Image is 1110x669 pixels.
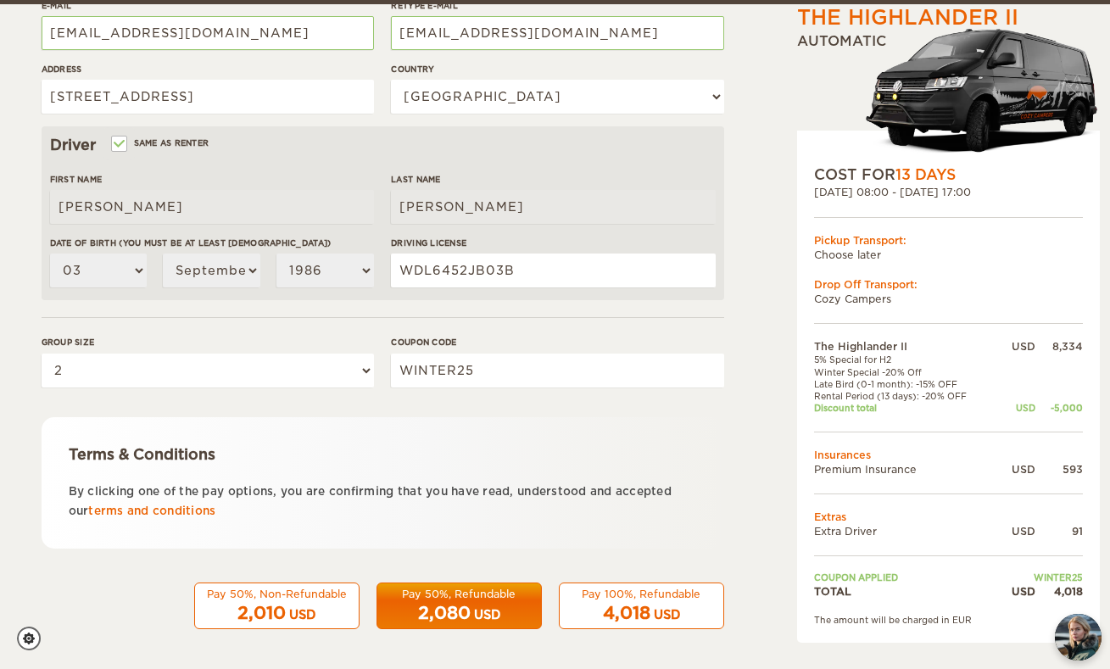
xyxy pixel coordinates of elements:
[997,462,1035,477] div: USD
[997,571,1083,583] td: WINTER25
[814,510,1083,524] td: Extras
[237,603,286,623] span: 2,010
[997,584,1035,599] div: USD
[603,603,650,623] span: 4,018
[391,63,723,75] label: Country
[1035,339,1083,354] div: 8,334
[654,606,680,623] div: USD
[814,402,997,414] td: Discount total
[814,584,997,599] td: TOTAL
[194,583,360,630] button: Pay 50%, Non-Refundable 2,010 USD
[391,16,723,50] input: e.g. example@example.com
[42,336,374,348] label: Group size
[814,390,997,402] td: Rental Period (13 days): -20% OFF
[1035,462,1083,477] div: 593
[814,277,1083,292] div: Drop Off Transport:
[997,524,1035,538] div: USD
[814,233,1083,248] div: Pickup Transport:
[1035,402,1083,414] div: -5,000
[997,402,1035,414] div: USD
[50,237,374,249] label: Date of birth (You must be at least [DEMOGRAPHIC_DATA])
[814,378,997,390] td: Late Bird (0-1 month): -15% OFF
[50,190,374,224] input: e.g. William
[814,354,997,365] td: 5% Special for H2
[289,606,315,623] div: USD
[391,173,715,186] label: Last Name
[50,135,716,155] div: Driver
[42,63,374,75] label: Address
[814,448,1083,462] td: Insurances
[895,166,956,183] span: 13 Days
[42,80,374,114] input: e.g. Street, City, Zip Code
[69,444,697,465] div: Terms & Conditions
[391,336,723,348] label: Coupon code
[42,16,374,50] input: e.g. example@example.com
[17,627,52,650] a: Cookie settings
[1055,614,1102,661] button: chat-button
[797,32,1100,164] div: Automatic
[814,462,997,477] td: Premium Insurance
[205,587,349,601] div: Pay 50%, Non-Refundable
[814,614,1083,626] div: The amount will be charged in EUR
[388,587,531,601] div: Pay 50%, Refundable
[113,135,209,151] label: Same as renter
[69,482,697,521] p: By clicking one of the pay options, you are confirming that you have read, understood and accepte...
[391,237,715,249] label: Driving License
[1055,614,1102,661] img: Freyja at Cozy Campers
[997,339,1035,354] div: USD
[1035,524,1083,538] div: 91
[865,18,1100,164] img: stor-langur-223.png
[814,164,1083,185] div: COST FOR
[814,524,997,538] td: Extra Driver
[814,339,997,354] td: The Highlander II
[391,190,715,224] input: e.g. Smith
[559,583,724,630] button: Pay 100%, Refundable 4,018 USD
[418,603,471,623] span: 2,080
[113,140,124,151] input: Same as renter
[88,505,215,517] a: terms and conditions
[814,366,997,378] td: Winter Special -20% Off
[814,248,1083,262] td: Choose later
[1035,584,1083,599] div: 4,018
[377,583,542,630] button: Pay 50%, Refundable 2,080 USD
[391,254,715,287] input: e.g. 14789654B
[50,173,374,186] label: First Name
[797,3,1018,32] div: The Highlander II
[474,606,500,623] div: USD
[814,185,1083,199] div: [DATE] 08:00 - [DATE] 17:00
[570,587,713,601] div: Pay 100%, Refundable
[814,571,997,583] td: Coupon applied
[814,292,1083,306] td: Cozy Campers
